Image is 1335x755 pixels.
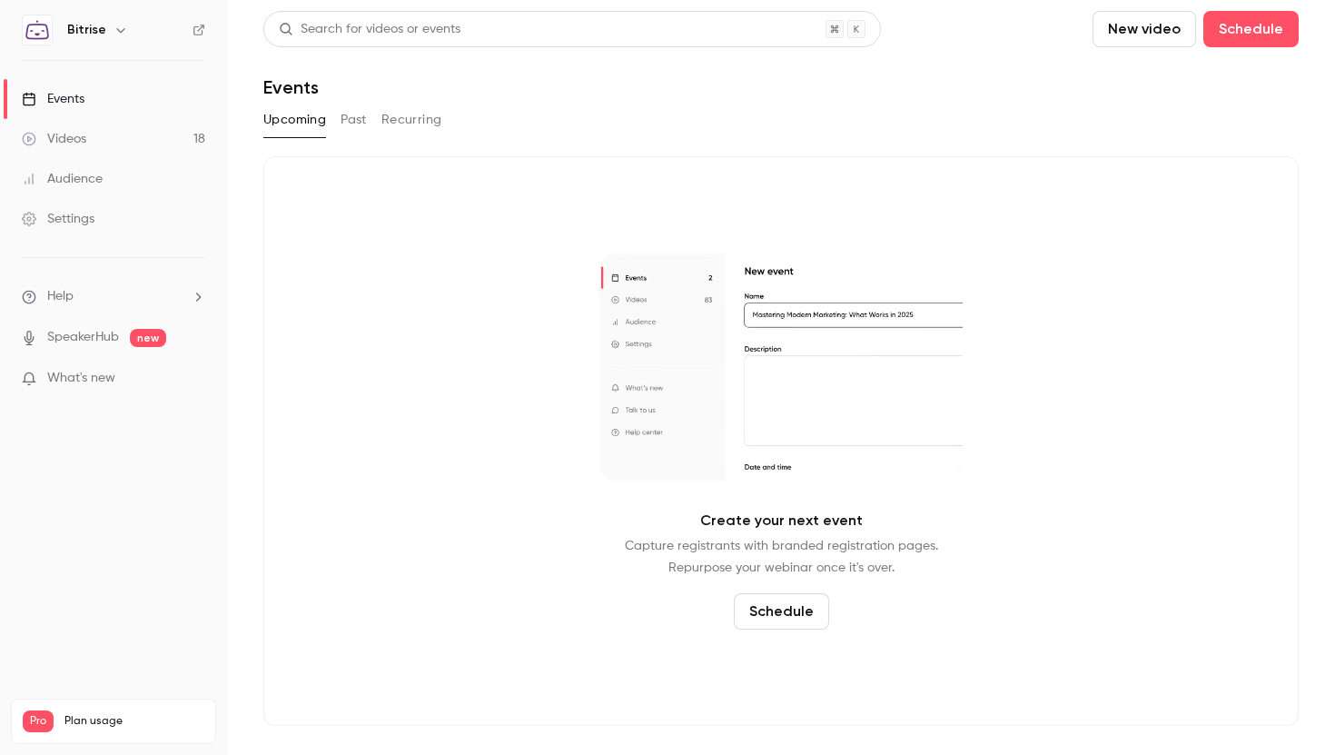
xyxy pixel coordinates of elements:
div: Audience [22,170,103,188]
button: New video [1093,11,1196,47]
button: Upcoming [263,105,326,134]
span: Plan usage [64,714,204,729]
button: Past [341,105,367,134]
p: Capture registrants with branded registration pages. Repurpose your webinar once it's over. [625,535,938,579]
span: Pro [23,710,54,732]
div: Events [22,90,84,108]
h1: Events [263,76,319,98]
iframe: Noticeable Trigger [183,371,205,387]
button: Schedule [1203,11,1299,47]
div: Search for videos or events [279,20,460,39]
h6: Bitrise [67,21,106,39]
span: Help [47,287,74,306]
img: Bitrise [23,15,52,45]
button: Schedule [734,593,829,630]
span: new [130,329,166,347]
a: SpeakerHub [47,328,119,347]
li: help-dropdown-opener [22,287,205,306]
button: Recurring [381,105,442,134]
div: Videos [22,130,86,148]
p: Create your next event [700,510,863,531]
span: What's new [47,369,115,388]
div: Settings [22,210,94,228]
